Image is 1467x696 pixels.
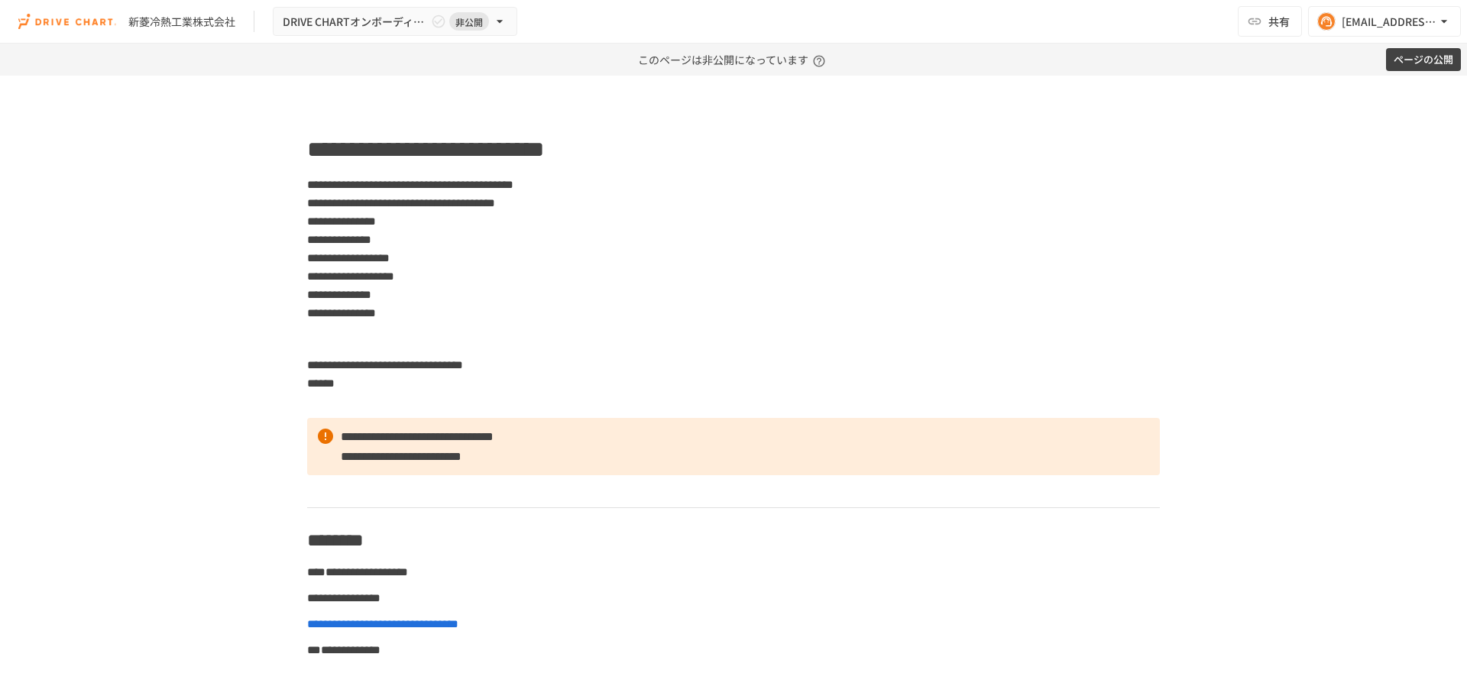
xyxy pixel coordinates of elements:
[1238,6,1302,37] button: 共有
[273,7,517,37] button: DRIVE CHARTオンボーディング_v4.6非公開
[1342,12,1436,31] div: [EMAIL_ADDRESS][DOMAIN_NAME]
[449,14,489,30] span: 非公開
[638,44,830,76] p: このページは非公開になっています
[1268,13,1290,30] span: 共有
[128,14,235,30] div: 新菱冷熱工業株式会社
[1308,6,1461,37] button: [EMAIL_ADDRESS][DOMAIN_NAME]
[1386,48,1461,72] button: ページの公開
[18,9,116,34] img: i9VDDS9JuLRLX3JIUyK59LcYp6Y9cayLPHs4hOxMB9W
[283,12,428,31] span: DRIVE CHARTオンボーディング_v4.6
